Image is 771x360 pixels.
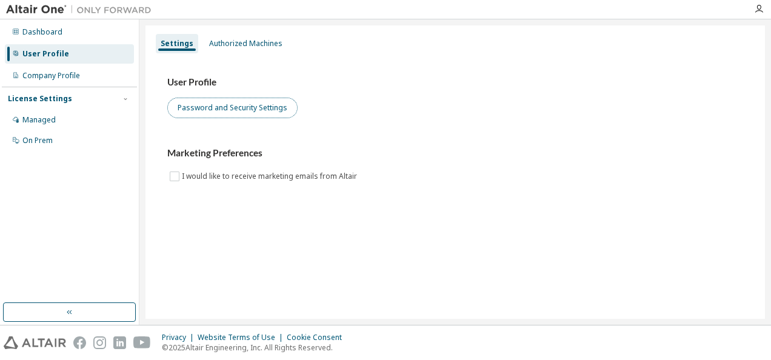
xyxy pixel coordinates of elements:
[162,342,349,353] p: © 2025 Altair Engineering, Inc. All Rights Reserved.
[167,147,743,159] h3: Marketing Preferences
[113,336,126,349] img: linkedin.svg
[8,94,72,104] div: License Settings
[22,49,69,59] div: User Profile
[162,333,198,342] div: Privacy
[161,39,193,48] div: Settings
[22,136,53,145] div: On Prem
[22,115,56,125] div: Managed
[209,39,282,48] div: Authorized Machines
[167,98,298,118] button: Password and Security Settings
[133,336,151,349] img: youtube.svg
[93,336,106,349] img: instagram.svg
[6,4,158,16] img: Altair One
[287,333,349,342] div: Cookie Consent
[22,71,80,81] div: Company Profile
[4,336,66,349] img: altair_logo.svg
[182,169,359,184] label: I would like to receive marketing emails from Altair
[22,27,62,37] div: Dashboard
[167,76,743,88] h3: User Profile
[73,336,86,349] img: facebook.svg
[198,333,287,342] div: Website Terms of Use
